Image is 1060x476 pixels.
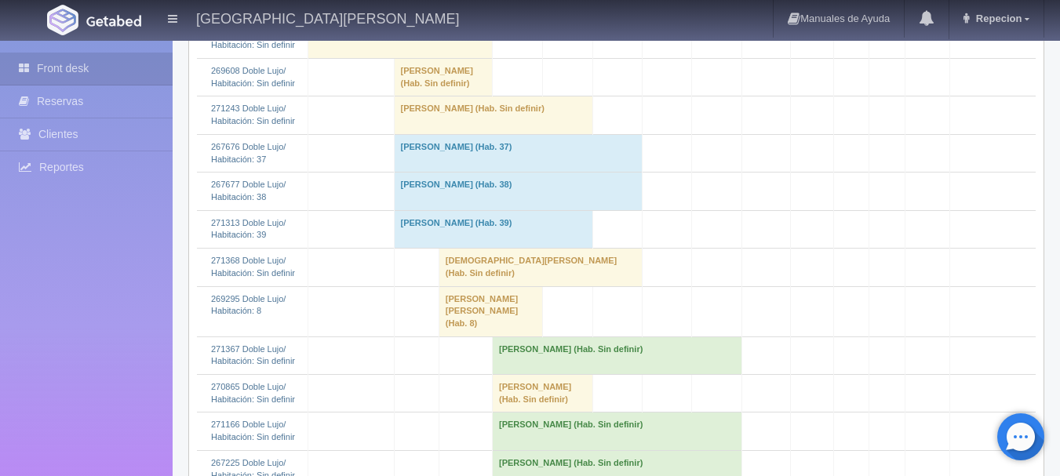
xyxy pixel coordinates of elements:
td: [PERSON_NAME] (Hab. 38) [394,173,642,210]
td: [PERSON_NAME] (Hab. Sin definir) [493,412,742,450]
img: Getabed [86,15,141,27]
td: [PERSON_NAME] (Hab. Sin definir) [493,336,742,374]
a: 271243 Doble Lujo/Habitación: Sin definir [211,104,295,125]
img: Getabed [47,5,78,35]
td: [PERSON_NAME] (Hab. Sin definir) [493,375,593,412]
a: 269295 Doble Lujo/Habitación: 8 [211,294,286,316]
td: [PERSON_NAME] (Hab. 39) [394,210,592,248]
td: [PERSON_NAME] [PERSON_NAME] (Hab. 8) [439,286,542,336]
a: 271368 Doble Lujo/Habitación: Sin definir [211,256,295,278]
a: 269608 Doble Lujo/Habitación: Sin definir [211,66,295,88]
a: 271313 Doble Lujo/Habitación: 39 [211,218,286,240]
a: 267677 Doble Lujo/Habitación: 38 [211,180,286,202]
h4: [GEOGRAPHIC_DATA][PERSON_NAME] [196,8,459,27]
td: [DEMOGRAPHIC_DATA][PERSON_NAME] (Hab. Sin definir) [439,249,642,286]
a: 271367 Doble Lujo/Habitación: Sin definir [211,344,295,366]
a: 267676 Doble Lujo/Habitación: 37 [211,142,286,164]
a: 271166 Doble Lujo/Habitación: Sin definir [211,420,295,441]
td: [PERSON_NAME] (Hab. 37) [394,134,642,172]
a: 270865 Doble Lujo/Habitación: Sin definir [211,382,295,404]
td: [PERSON_NAME] (Hab. Sin definir) [394,96,592,134]
span: Repecion [972,13,1022,24]
td: [PERSON_NAME] (Hab. Sin definir) [394,59,492,96]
